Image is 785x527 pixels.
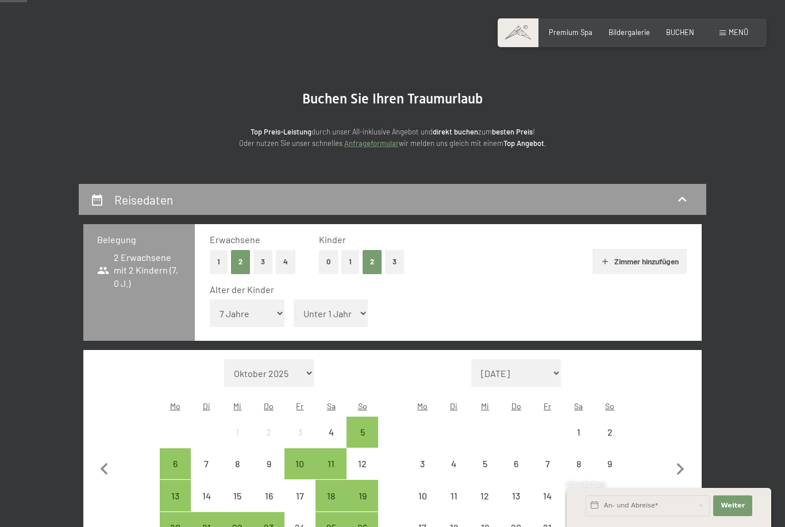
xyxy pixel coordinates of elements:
div: Anreise nicht möglich [191,480,222,511]
span: Weiter [721,501,745,510]
button: 1 [341,250,359,274]
button: 1 [210,250,228,274]
div: Thu Oct 16 2025 [253,480,284,511]
div: Anreise nicht möglich [315,417,347,448]
a: Anfrageformular [344,139,399,148]
div: Anreise nicht möglich [501,448,532,479]
div: Anreise nicht möglich [563,417,594,448]
div: 10 [286,459,314,488]
div: Fri Oct 10 2025 [284,448,315,479]
div: Sat Oct 11 2025 [315,448,347,479]
div: Fri Nov 07 2025 [532,448,563,479]
div: Mon Oct 06 2025 [160,448,191,479]
div: 14 [192,491,221,520]
div: Anreise nicht möglich [253,480,284,511]
strong: direkt buchen [433,127,478,136]
div: 17 [286,491,314,520]
div: Anreise nicht möglich [407,480,438,511]
p: durch unser All-inklusive Angebot und zum ! Oder nutzen Sie unser schnelles wir melden uns gleich... [163,126,622,149]
span: Buchen Sie Ihren Traumurlaub [302,91,483,107]
div: Tue Oct 14 2025 [191,480,222,511]
div: Fri Oct 03 2025 [284,417,315,448]
div: 3 [408,459,437,488]
div: Anreise nicht möglich [438,448,470,479]
abbr: Samstag [574,401,583,411]
button: Weiter [713,495,752,516]
abbr: Donnerstag [264,401,274,411]
div: Anreise nicht möglich [563,480,594,511]
div: Anreise nicht möglich [532,448,563,479]
div: Sun Oct 19 2025 [347,480,378,511]
strong: Top Preis-Leistung [251,127,311,136]
div: 18 [317,491,345,520]
div: 12 [471,491,499,520]
div: Sat Nov 15 2025 [563,480,594,511]
a: Bildergalerie [609,28,650,37]
div: Anreise nicht möglich [191,448,222,479]
div: 4 [440,459,468,488]
div: Anreise nicht möglich [347,448,378,479]
div: Anreise nicht möglich [438,480,470,511]
div: Thu Oct 02 2025 [253,417,284,448]
h3: Belegung [97,233,181,246]
div: 16 [255,491,283,520]
abbr: Freitag [296,401,303,411]
div: Anreise möglich [160,448,191,479]
div: Wed Oct 08 2025 [222,448,253,479]
button: 0 [319,250,338,274]
div: 5 [471,459,499,488]
abbr: Samstag [327,401,336,411]
div: 7 [192,459,221,488]
div: 1 [564,428,593,456]
div: Anreise nicht möglich [253,417,284,448]
div: Tue Nov 11 2025 [438,480,470,511]
abbr: Freitag [544,401,551,411]
div: Wed Oct 01 2025 [222,417,253,448]
div: 3 [286,428,314,456]
abbr: Mittwoch [233,401,241,411]
div: 1 [223,428,252,456]
div: Anreise nicht möglich [501,480,532,511]
a: Premium Spa [549,28,592,37]
div: Sat Oct 04 2025 [315,417,347,448]
button: 3 [385,250,404,274]
button: 3 [253,250,272,274]
div: 9 [595,459,624,488]
div: Anreise nicht möglich [594,448,625,479]
div: Wed Oct 15 2025 [222,480,253,511]
div: Sun Nov 09 2025 [594,448,625,479]
button: 4 [276,250,295,274]
div: 10 [408,491,437,520]
div: 11 [317,459,345,488]
abbr: Dienstag [450,401,457,411]
span: Schnellanfrage [567,481,606,488]
div: Anreise möglich [315,480,347,511]
div: Anreise möglich [315,448,347,479]
div: 7 [533,459,561,488]
div: Sat Nov 08 2025 [563,448,594,479]
button: Zimmer hinzufügen [592,249,686,274]
button: 2 [363,250,382,274]
div: Anreise möglich [347,480,378,511]
div: 6 [161,459,190,488]
abbr: Sonntag [605,401,614,411]
div: Tue Nov 04 2025 [438,448,470,479]
div: 19 [348,491,376,520]
div: Anreise nicht möglich [470,448,501,479]
div: 8 [223,459,252,488]
strong: Top Angebot. [503,139,547,148]
div: Sat Nov 01 2025 [563,417,594,448]
abbr: Donnerstag [511,401,521,411]
div: Anreise nicht möglich [532,480,563,511]
div: Fri Oct 17 2025 [284,480,315,511]
abbr: Mittwoch [481,401,489,411]
div: Fri Nov 14 2025 [532,480,563,511]
div: Alter der Kinder [210,283,677,296]
div: 13 [161,491,190,520]
span: 2 Erwachsene mit 2 Kindern (7, 0 J.) [97,251,181,290]
div: Tue Oct 07 2025 [191,448,222,479]
span: Menü [729,28,748,37]
div: Thu Nov 06 2025 [501,448,532,479]
div: Anreise nicht möglich [284,480,315,511]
